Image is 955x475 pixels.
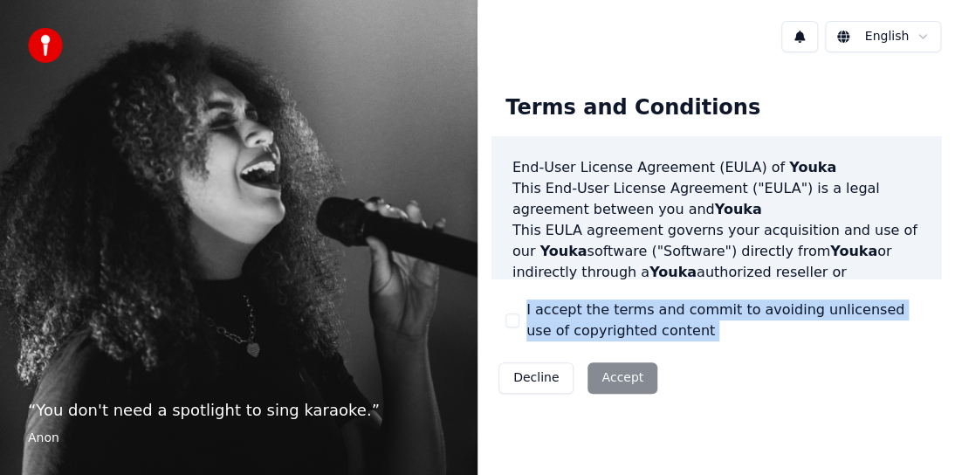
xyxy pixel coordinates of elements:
[526,299,927,341] label: I accept the terms and commit to avoiding unlicensed use of copyrighted content
[498,362,574,394] button: Decline
[512,220,920,304] p: This EULA agreement governs your acquisition and use of our software ("Software") directly from o...
[28,398,450,423] p: “ You don't need a spotlight to sing karaoke. ”
[28,430,450,447] footer: Anon
[28,28,63,63] img: youka
[715,201,762,217] span: Youka
[789,159,836,176] span: Youka
[649,264,697,280] span: Youka
[491,80,774,136] div: Terms and Conditions
[512,178,920,220] p: This End-User License Agreement ("EULA") is a legal agreement between you and
[512,157,920,178] h3: End-User License Agreement (EULA) of
[540,243,587,259] span: Youka
[830,243,877,259] span: Youka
